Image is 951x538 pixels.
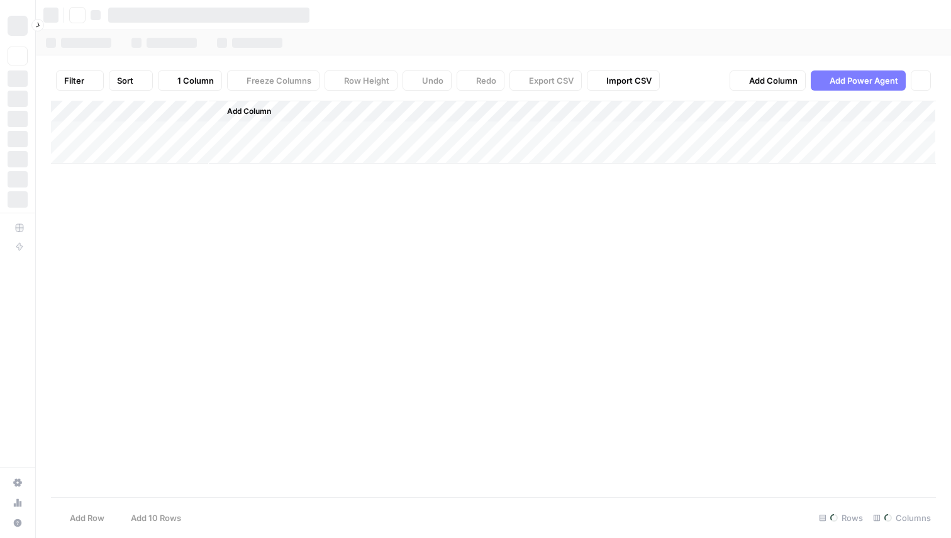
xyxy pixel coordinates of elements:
[177,74,214,87] span: 1 Column
[112,508,189,528] button: Add 10 Rows
[227,106,271,117] span: Add Column
[109,70,153,91] button: Sort
[56,70,104,91] button: Filter
[70,512,104,524] span: Add Row
[117,74,133,87] span: Sort
[211,103,276,120] button: Add Column
[158,70,222,91] button: 1 Column
[325,70,398,91] button: Row Height
[344,74,389,87] span: Row Height
[227,70,320,91] button: Freeze Columns
[749,74,798,87] span: Add Column
[830,74,898,87] span: Add Power Agent
[51,508,112,528] button: Add Row
[457,70,504,91] button: Redo
[730,70,806,91] button: Add Column
[476,74,496,87] span: Redo
[814,508,868,528] div: Rows
[868,508,936,528] div: Columns
[587,70,660,91] button: Import CSV
[422,74,443,87] span: Undo
[247,74,311,87] span: Freeze Columns
[8,493,28,513] a: Usage
[606,74,652,87] span: Import CSV
[8,513,28,533] button: Help + Support
[509,70,582,91] button: Export CSV
[529,74,574,87] span: Export CSV
[8,473,28,493] a: Settings
[403,70,452,91] button: Undo
[64,74,84,87] span: Filter
[131,512,181,524] span: Add 10 Rows
[811,70,906,91] button: Add Power Agent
